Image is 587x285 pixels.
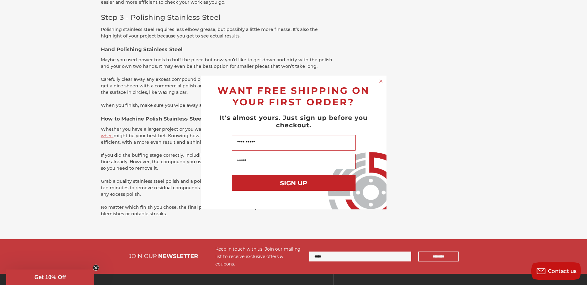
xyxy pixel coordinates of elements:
span: Contact us [548,268,577,274]
span: WANT FREE SHIPPING ON YOUR FIRST ORDER? [218,85,370,108]
button: Close dialog [378,78,384,84]
button: SIGN UP [232,175,356,191]
button: Contact us [531,262,581,280]
span: It's almost yours. Just sign up before you checkout. [219,114,368,129]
